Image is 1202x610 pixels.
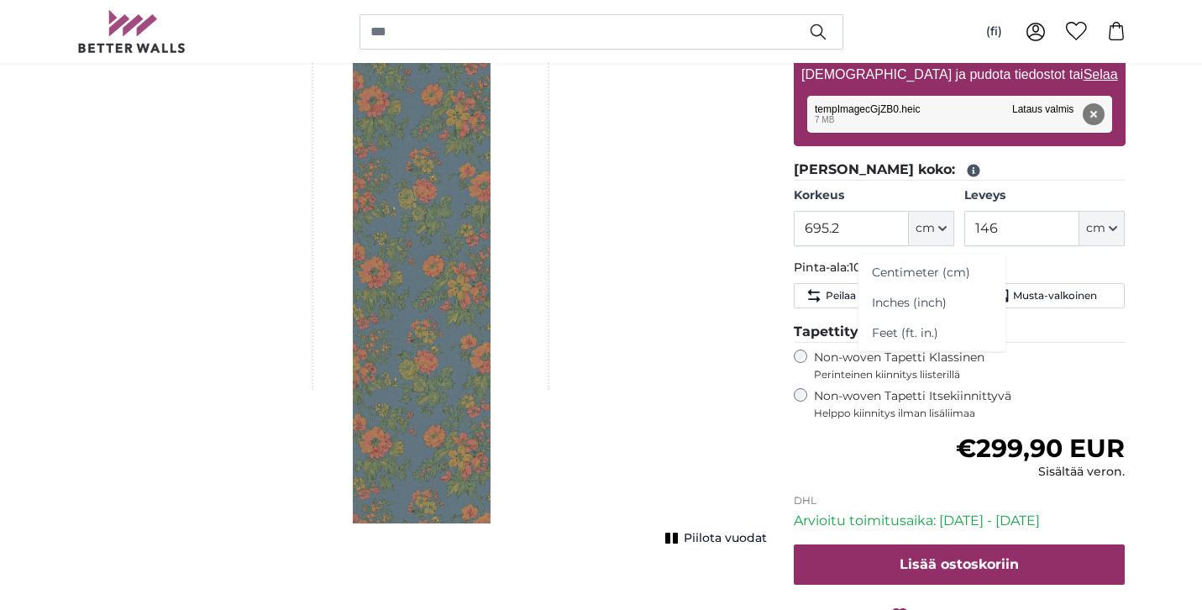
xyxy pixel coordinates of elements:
img: Betterwalls [77,10,186,53]
a: Inches (inch) [858,287,1006,318]
legend: Tapettityyppi [794,322,1126,343]
button: Musta-valkoinen [964,283,1125,308]
label: Korkeus [794,187,954,204]
span: Piilota vuodat [684,530,767,547]
span: 10.15m² [849,260,892,275]
span: €299,90 EUR [956,433,1125,464]
a: Feet (ft. in.) [858,318,1006,348]
button: Lisää ostoskoriin [794,544,1126,585]
span: Peilaa vaakasuunnassa [826,289,942,302]
button: cm [909,211,954,246]
legend: [PERSON_NAME] koko: [794,160,1126,181]
span: cm [1086,220,1105,237]
span: cm [916,220,935,237]
button: (fi) [973,17,1016,47]
label: Non-woven Tapetti Itsekiinnittyvä [814,388,1126,420]
u: Selaa [1083,67,1117,82]
div: Sisältää veron. [956,464,1125,481]
p: DHL [794,494,1126,507]
label: [DEMOGRAPHIC_DATA] ja pudota tiedostot tai [795,58,1124,92]
p: Pinta-ala: [794,260,1126,276]
p: Arvioitu toimitusaika: [DATE] - [DATE] [794,511,1126,531]
span: Lisää ostoskoriin [900,556,1019,572]
span: Musta-valkoinen [1013,289,1097,302]
label: Leveys [964,187,1125,204]
label: Non-woven Tapetti Klassinen [814,350,1126,381]
button: cm [1079,211,1125,246]
span: Perinteinen kiinnitys liisterillä [814,368,1126,381]
button: Piilota vuodat [660,527,767,550]
span: Helppo kiinnitys ilman lisäliimaa [814,407,1126,420]
a: Centimeter (cm) [858,258,1006,288]
button: Peilaa vaakasuunnassa [794,283,954,308]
